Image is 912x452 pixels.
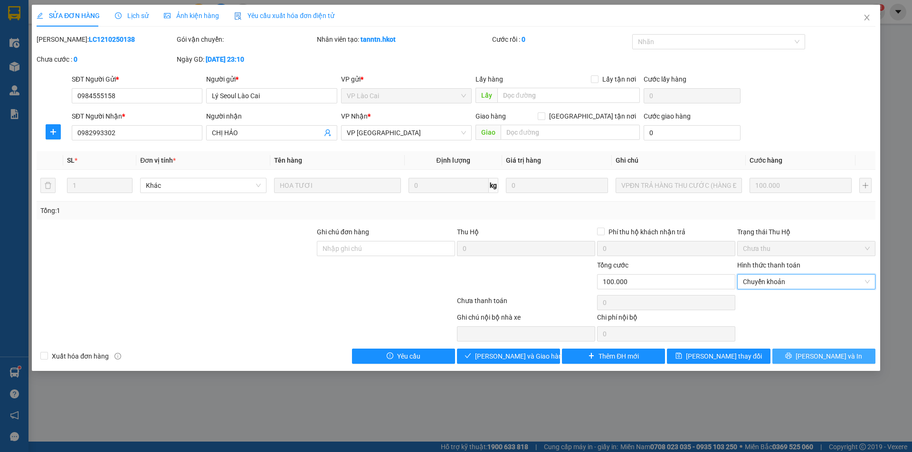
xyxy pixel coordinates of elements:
[457,349,560,364] button: check[PERSON_NAME] và Giao hàng
[177,34,315,45] div: Gói vận chuyển:
[475,75,503,83] span: Lấy hàng
[164,12,219,19] span: Ảnh kiện hàng
[785,352,792,360] span: printer
[644,75,686,83] label: Cước lấy hàng
[37,54,175,65] div: Chưa cước :
[324,129,332,137] span: user-add
[605,227,689,237] span: Phí thu hộ khách nhận trả
[67,157,75,164] span: SL
[317,241,455,256] input: Ghi chú đơn hàng
[562,349,665,364] button: plusThêm ĐH mới
[341,112,368,120] span: VP Nhận
[597,312,735,326] div: Chi phí nội bộ
[492,34,630,45] div: Cước rồi :
[206,74,337,84] div: Người gửi
[737,261,800,269] label: Hình thức thanh toán
[361,36,396,43] b: tanntn.hkot
[317,228,369,236] label: Ghi chú đơn hàng
[859,178,872,193] button: plus
[667,349,770,364] button: save[PERSON_NAME] thay đổi
[341,74,472,84] div: VP gửi
[347,126,466,140] span: VP Đà Nẵng
[644,112,691,120] label: Cước giao hàng
[457,312,595,326] div: Ghi chú nội bộ nhà xe
[644,125,741,140] input: Cước giao hàng
[489,178,498,193] span: kg
[46,128,60,136] span: plus
[686,351,762,361] span: [PERSON_NAME] thay đổi
[206,111,337,121] div: Người nhận
[465,352,471,360] span: check
[675,352,682,360] span: save
[598,351,639,361] span: Thêm ĐH mới
[616,178,742,193] input: Ghi Chú
[506,157,541,164] span: Giá trị hàng
[352,349,455,364] button: exclamation-circleYêu cầu
[387,352,393,360] span: exclamation-circle
[206,55,244,63] b: [DATE] 23:10
[115,12,122,19] span: clock-circle
[743,241,870,256] span: Chưa thu
[475,125,501,140] span: Giao
[40,205,352,216] div: Tổng: 1
[37,12,43,19] span: edit
[545,111,640,121] span: [GEOGRAPHIC_DATA] tận nơi
[234,12,334,19] span: Yêu cầu xuất hóa đơn điện tử
[796,351,862,361] span: [PERSON_NAME] và In
[475,112,506,120] span: Giao hàng
[750,178,852,193] input: 0
[737,227,875,237] div: Trạng thái Thu Hộ
[115,12,149,19] span: Lịch sử
[644,88,741,103] input: Cước lấy hàng
[274,157,302,164] span: Tên hàng
[37,12,100,19] span: SỬA ĐƠN HÀNG
[750,157,782,164] span: Cước hàng
[46,124,61,139] button: plus
[597,261,628,269] span: Tổng cước
[234,12,242,20] img: icon
[140,157,176,164] span: Đơn vị tính
[854,5,880,31] button: Close
[475,88,497,103] span: Lấy
[274,178,400,193] input: VD: Bàn, Ghế
[177,54,315,65] div: Ngày GD:
[863,14,871,21] span: close
[501,125,640,140] input: Dọc đường
[588,352,595,360] span: plus
[612,151,746,170] th: Ghi chú
[772,349,875,364] button: printer[PERSON_NAME] và In
[114,353,121,360] span: info-circle
[89,36,135,43] b: LC1210250138
[164,12,171,19] span: picture
[74,55,77,63] b: 0
[72,111,202,121] div: SĐT Người Nhận
[506,178,608,193] input: 0
[146,178,261,193] span: Khác
[37,34,175,45] div: [PERSON_NAME]:
[456,295,596,312] div: Chưa thanh toán
[397,351,420,361] span: Yêu cầu
[743,275,870,289] span: Chuyển khoản
[48,351,113,361] span: Xuất hóa đơn hàng
[40,178,56,193] button: delete
[72,74,202,84] div: SĐT Người Gửi
[497,88,640,103] input: Dọc đường
[347,89,466,103] span: VP Lào Cai
[457,228,479,236] span: Thu Hộ
[437,157,470,164] span: Định lượng
[598,74,640,84] span: Lấy tận nơi
[522,36,525,43] b: 0
[317,34,490,45] div: Nhân viên tạo:
[475,351,566,361] span: [PERSON_NAME] và Giao hàng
